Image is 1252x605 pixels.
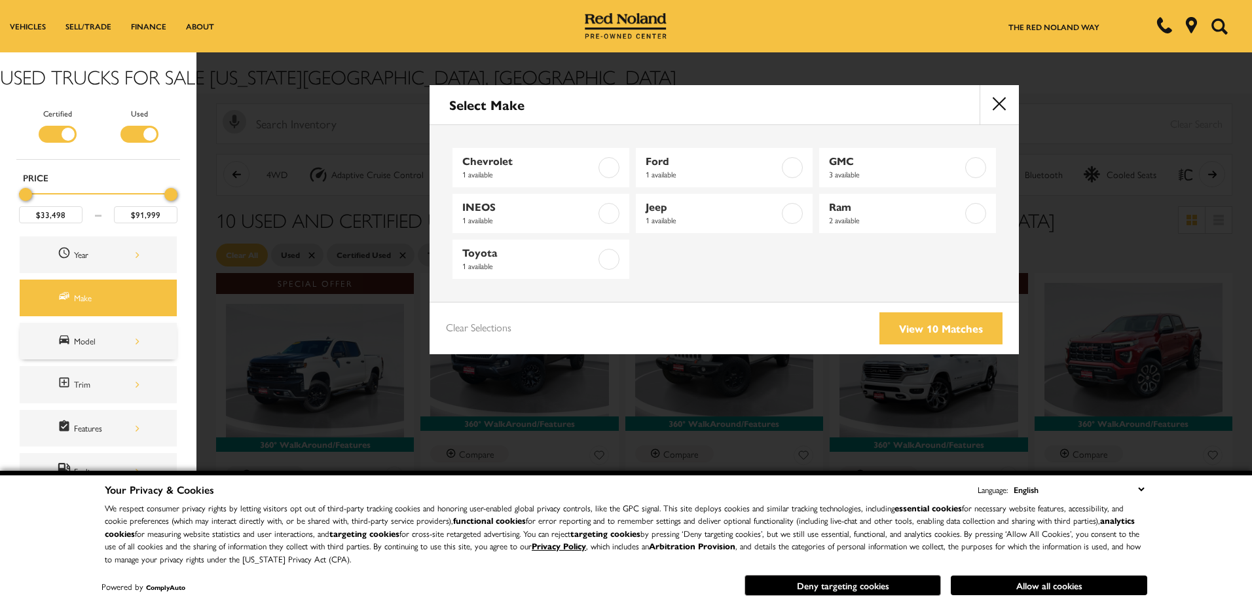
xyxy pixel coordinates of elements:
[19,188,32,201] div: Minimum Price
[146,583,185,592] a: ComplyAuto
[58,463,74,480] span: Fueltype
[446,321,511,337] a: Clear Selections
[58,289,74,306] span: Make
[20,453,177,490] div: FueltypeFueltype
[452,148,629,187] a: Chevrolet1 available
[58,420,74,437] span: Features
[19,206,83,223] input: Minimum
[74,247,139,262] div: Year
[585,13,667,39] img: Red Noland Pre-Owned
[532,540,586,552] a: Privacy Policy
[58,376,74,393] span: Trim
[20,366,177,403] div: TrimTrim
[1206,1,1232,52] button: Open the search field
[462,155,596,168] span: Chevrolet
[649,540,735,552] strong: Arbitration Provision
[585,18,667,31] a: Red Noland Pre-Owned
[646,155,779,168] span: Ford
[829,200,963,213] span: Ram
[20,236,177,273] div: YearYear
[453,514,526,526] strong: functional cookies
[636,194,813,233] a: Jeep1 available
[74,464,139,479] div: Fueltype
[462,259,596,272] span: 1 available
[1010,482,1147,497] select: Language Select
[978,485,1008,494] div: Language:
[74,377,139,392] div: Trim
[101,583,185,591] div: Powered by
[462,168,596,181] span: 1 available
[329,527,399,540] strong: targeting cookies
[164,188,177,201] div: Maximum Price
[19,183,177,223] div: Price
[105,482,214,497] span: Your Privacy & Cookies
[74,291,139,305] div: Make
[74,421,139,435] div: Features
[646,213,779,227] span: 1 available
[23,172,174,183] h5: Price
[1008,21,1099,33] a: The Red Noland Way
[43,107,72,120] label: Certified
[745,575,941,596] button: Deny targeting cookies
[131,107,148,120] label: Used
[646,168,779,181] span: 1 available
[829,168,963,181] span: 3 available
[20,410,177,447] div: FeaturesFeatures
[819,194,996,233] a: Ram2 available
[829,213,963,227] span: 2 available
[20,280,177,316] div: MakeMake
[980,85,1019,124] button: close
[452,194,629,233] a: INEOS1 available
[20,323,177,359] div: ModelModel
[74,334,139,348] div: Model
[105,502,1147,566] p: We respect consumer privacy rights by letting visitors opt out of third-party tracking cookies an...
[879,312,1003,344] a: View 10 Matches
[449,98,525,112] h2: Select Make
[452,240,629,279] a: Toyota1 available
[58,333,74,350] span: Model
[105,514,1135,540] strong: analytics cookies
[951,576,1147,595] button: Allow all cookies
[570,527,640,540] strong: targeting cookies
[16,107,180,159] div: Filter by Vehicle Type
[646,200,779,213] span: Jeep
[829,155,963,168] span: GMC
[462,213,596,227] span: 1 available
[462,246,596,259] span: Toyota
[819,148,996,187] a: GMC3 available
[58,246,74,263] span: Year
[636,148,813,187] a: Ford1 available
[894,502,962,514] strong: essential cookies
[114,206,177,223] input: Maximum
[462,200,596,213] span: INEOS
